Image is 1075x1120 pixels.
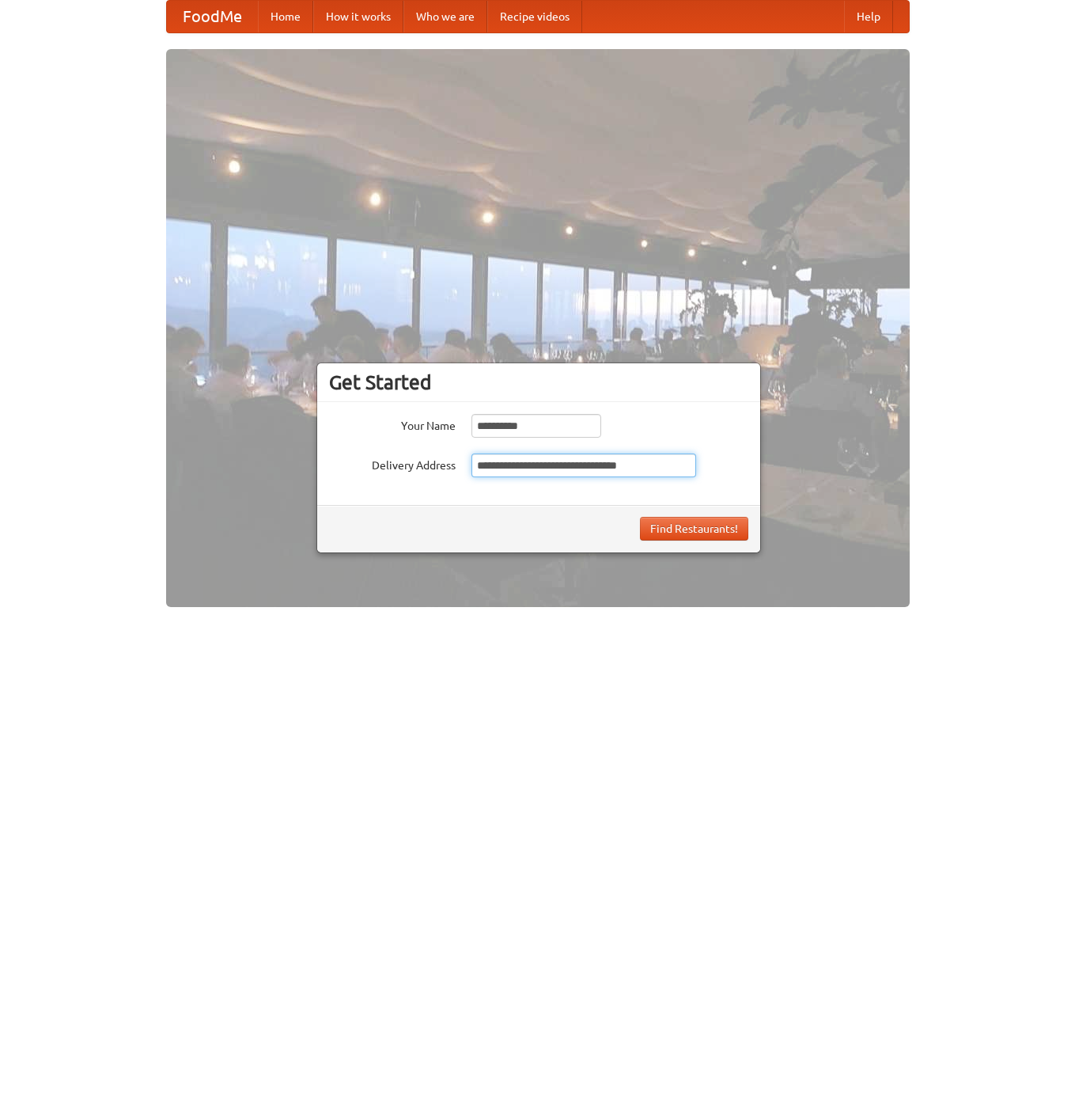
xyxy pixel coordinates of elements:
a: How it works [313,1,403,32]
h3: Get Started [329,370,748,394]
a: Help [844,1,893,32]
a: Home [258,1,313,32]
a: FoodMe [167,1,258,32]
label: Delivery Address [329,454,456,473]
a: Recipe videos [487,1,582,32]
a: Who we are [403,1,487,32]
button: Find Restaurants! [640,517,748,541]
label: Your Name [329,414,456,434]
